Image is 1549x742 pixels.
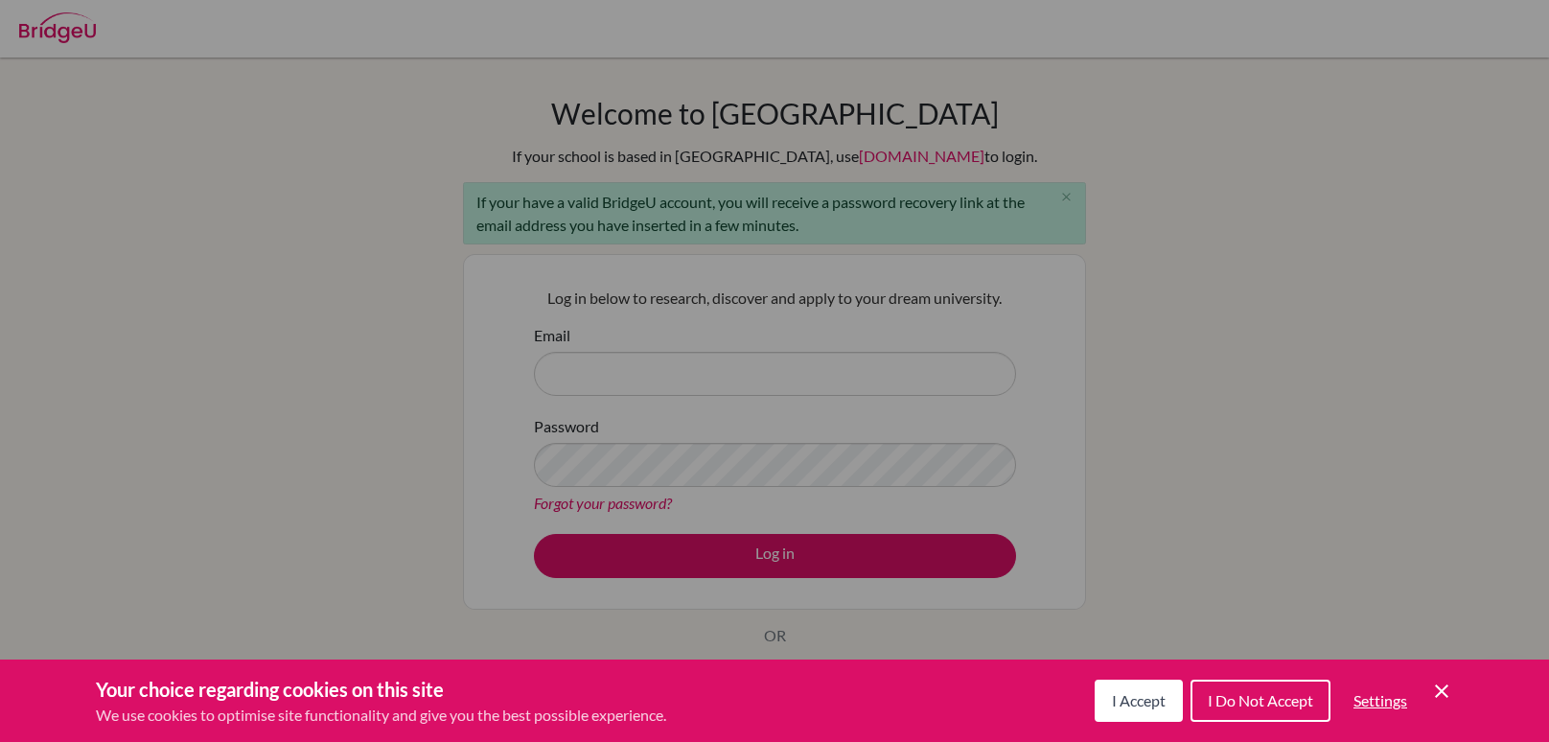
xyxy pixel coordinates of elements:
span: I Accept [1112,691,1166,709]
h3: Your choice regarding cookies on this site [96,675,666,704]
button: Settings [1338,682,1422,720]
span: Settings [1353,691,1407,709]
button: I Accept [1095,680,1183,722]
p: We use cookies to optimise site functionality and give you the best possible experience. [96,704,666,727]
button: Save and close [1430,680,1453,703]
button: I Do Not Accept [1191,680,1330,722]
span: I Do Not Accept [1208,691,1313,709]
